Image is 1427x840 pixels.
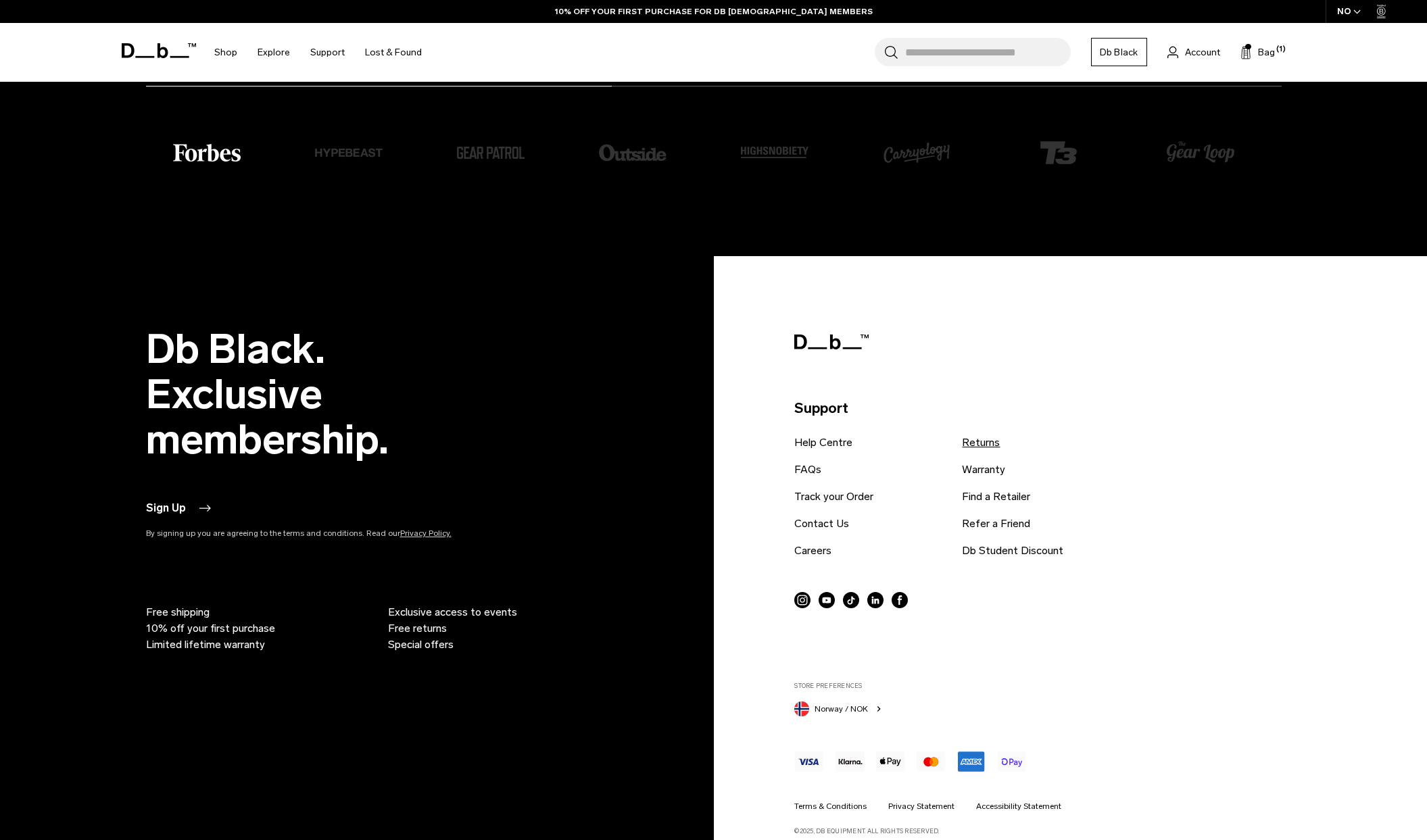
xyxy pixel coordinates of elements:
[146,604,210,620] span: Free shipping
[794,681,1267,691] label: Store Preferences
[315,119,457,191] li: 2 / 8
[315,119,383,187] img: Daco_1655574_small.png
[962,489,1030,505] a: Find a Retailer
[555,5,873,18] a: 10% OFF YOUR FIRST PURCHASE FOR DB [DEMOGRAPHIC_DATA] MEMBERS
[457,147,599,164] li: 3 / 8
[794,435,852,451] a: Help Centre
[794,699,884,716] button: Norway Norway / NOK
[146,500,213,516] button: Sign Up
[794,462,821,478] a: FAQs
[204,23,432,82] nav: Main Navigation
[146,620,275,637] span: 10% off your first purchase
[962,435,1000,451] a: Returns
[388,620,447,637] span: Free returns
[1167,44,1220,60] a: Account
[1276,44,1286,55] span: (1)
[1185,45,1220,59] span: Account
[794,543,831,559] a: Careers
[815,703,868,715] span: Norway / NOK
[794,397,1267,419] p: Support
[310,28,345,76] a: Support
[883,119,1025,191] li: 6 / 8
[388,637,454,653] span: Special offers
[1025,119,1092,187] img: T3-shopify_7ab890f7-51d7-4acd-8d4e-df8abd1ca271_small.png
[1167,141,1234,164] img: gl-og-img_small.png
[976,800,1061,812] a: Accessibility Statement
[794,800,867,812] a: Terms & Conditions
[146,527,511,539] p: By signing up you are agreeing to the terms and conditions. Read our
[457,147,525,159] img: Daco_1655573_20a5ef07-18c4-42cd-9956-22994a13a09f_small.png
[794,821,1267,836] p: ©2025, Db Equipment. All rights reserved.
[741,147,883,163] li: 5 / 8
[1091,38,1147,66] a: Db Black
[1167,141,1309,169] li: 8 / 8
[888,800,954,812] a: Privacy Statement
[1258,45,1275,59] span: Bag
[794,516,849,532] a: Contact Us
[365,28,422,76] a: Lost & Found
[741,147,808,158] img: Highsnobiety_Logo_text-white_small.png
[599,119,741,191] li: 4 / 8
[258,28,290,76] a: Explore
[962,543,1063,559] a: Db Student Discount
[962,462,1005,478] a: Warranty
[388,604,517,620] span: Exclusive access to events
[883,119,950,187] img: Daco_1655576_small.png
[794,489,873,505] a: Track your Order
[599,119,667,187] img: Daco_1655575_small.png
[146,637,265,653] span: Limited lifetime warranty
[1240,44,1275,60] button: Bag (1)
[146,326,511,462] h2: Db Black. Exclusive membership.
[1025,119,1167,191] li: 7 / 8
[400,528,452,538] a: Privacy Policy.
[173,144,241,162] img: forbes_logo_small.png
[173,144,315,166] li: 1 / 8
[214,28,237,76] a: Shop
[962,516,1030,532] a: Refer a Friend
[794,701,809,716] img: Norway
